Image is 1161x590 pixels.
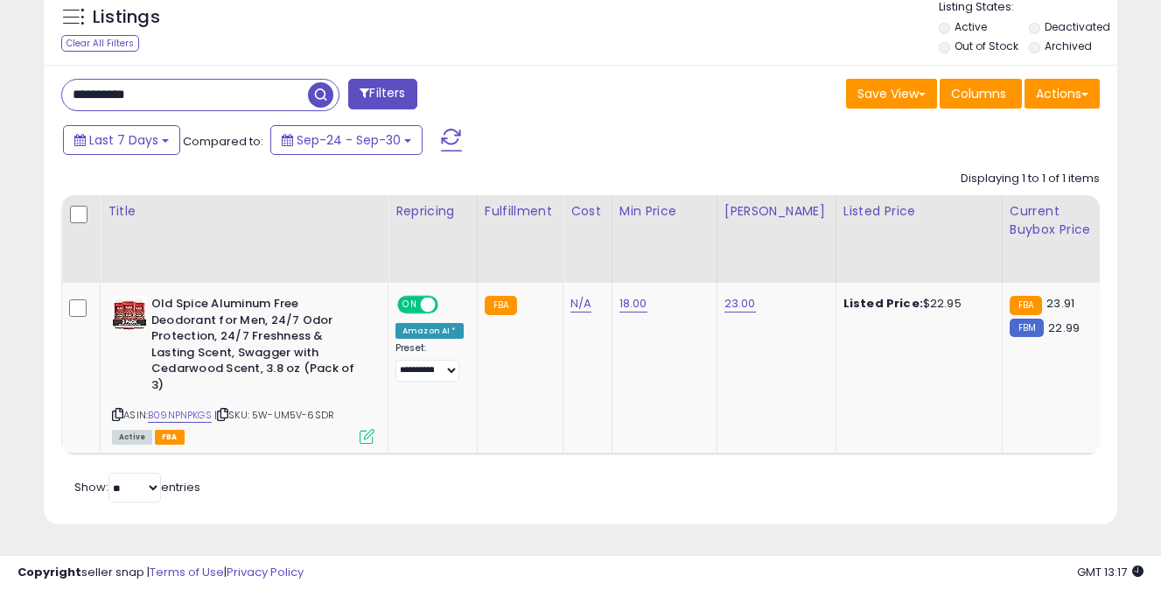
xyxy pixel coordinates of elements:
[155,430,185,445] span: FBA
[395,202,470,221] div: Repricing
[93,5,160,30] h5: Listings
[227,564,304,580] a: Privacy Policy
[150,564,224,580] a: Terms of Use
[485,202,556,221] div: Fulfillment
[619,295,647,313] a: 18.00
[108,202,381,221] div: Title
[724,202,829,221] div: [PERSON_NAME]
[485,296,517,315] small: FBA
[570,295,591,313] a: N/A
[1010,202,1100,239] div: Current Buybox Price
[89,131,158,149] span: Last 7 Days
[17,565,304,581] div: seller snap | |
[955,39,1018,53] label: Out of Stock
[297,131,401,149] span: Sep-24 - Sep-30
[63,125,180,155] button: Last 7 Days
[940,79,1022,109] button: Columns
[955,19,987,34] label: Active
[183,133,263,150] span: Compared to:
[846,79,937,109] button: Save View
[724,295,756,313] a: 23.00
[1010,296,1042,315] small: FBA
[270,125,423,155] button: Sep-24 - Sep-30
[436,298,464,313] span: OFF
[112,296,374,442] div: ASIN:
[570,202,605,221] div: Cost
[348,79,416,109] button: Filters
[151,296,364,397] b: Old Spice Aluminum Free Deodorant for Men, 24/7 Odor Protection, 24/7 Freshness & Lasting Scent, ...
[17,564,81,580] strong: Copyright
[961,171,1100,187] div: Displaying 1 to 1 of 1 items
[74,479,200,495] span: Show: entries
[61,35,139,52] div: Clear All Filters
[1025,79,1100,109] button: Actions
[843,295,923,312] b: Listed Price:
[951,85,1006,102] span: Columns
[399,298,421,313] span: ON
[1046,295,1074,312] span: 23.91
[112,430,152,445] span: All listings currently available for purchase on Amazon
[1045,19,1110,34] label: Deactivated
[619,202,710,221] div: Min Price
[1048,320,1080,336] span: 22.99
[1077,564,1144,580] span: 2025-10-8 13:17 GMT
[843,296,989,312] div: $22.95
[148,408,212,423] a: B09NPNPKGS
[1045,39,1092,53] label: Archived
[395,323,464,339] div: Amazon AI *
[214,408,334,422] span: | SKU: 5W-UM5V-6SDR
[1010,319,1044,337] small: FBM
[843,202,995,221] div: Listed Price
[395,342,464,382] div: Preset:
[112,296,147,331] img: 51jIDWna8aL._SL40_.jpg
